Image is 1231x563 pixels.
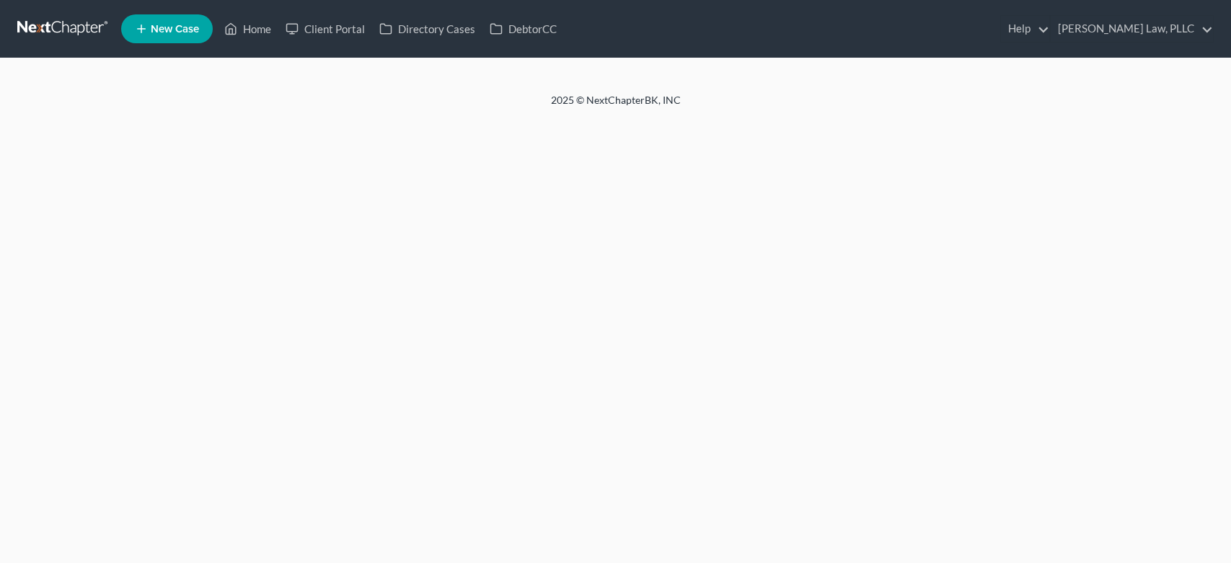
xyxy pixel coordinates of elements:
new-legal-case-button: New Case [121,14,213,43]
a: Help [1001,16,1049,42]
div: 2025 © NextChapterBK, INC [205,93,1027,119]
a: Directory Cases [372,16,482,42]
a: Client Portal [278,16,372,42]
a: Home [217,16,278,42]
a: DebtorCC [482,16,564,42]
a: [PERSON_NAME] Law, PLLC [1051,16,1213,42]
